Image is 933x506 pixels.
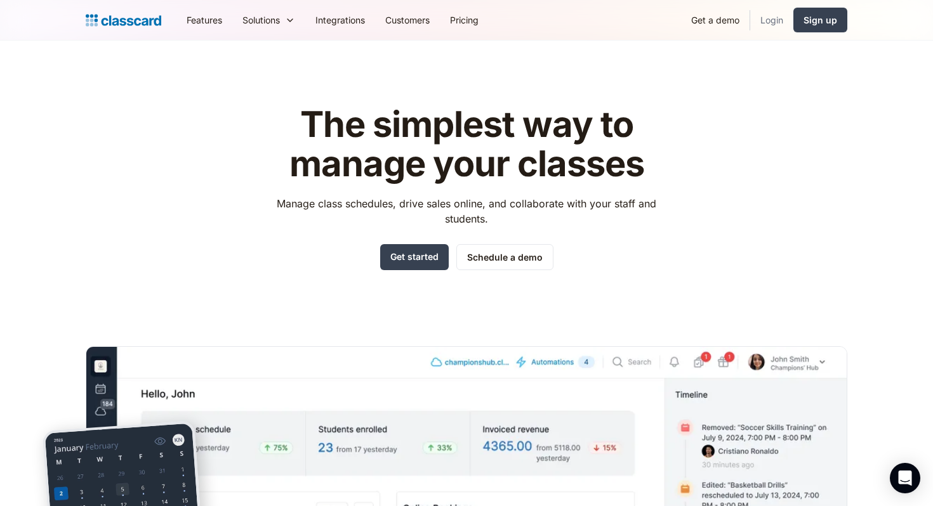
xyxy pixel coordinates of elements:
div: Solutions [232,6,305,34]
a: Features [176,6,232,34]
a: Schedule a demo [456,244,553,270]
h1: The simplest way to manage your classes [265,105,668,183]
a: Integrations [305,6,375,34]
a: Customers [375,6,440,34]
a: Sign up [793,8,847,32]
div: Open Intercom Messenger [890,463,920,493]
a: Login [750,6,793,34]
p: Manage class schedules, drive sales online, and collaborate with your staff and students. [265,196,668,226]
div: Solutions [242,13,280,27]
a: Logo [86,11,161,29]
a: Get a demo [681,6,750,34]
a: Pricing [440,6,489,34]
div: Sign up [804,13,837,27]
a: Get started [380,244,449,270]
